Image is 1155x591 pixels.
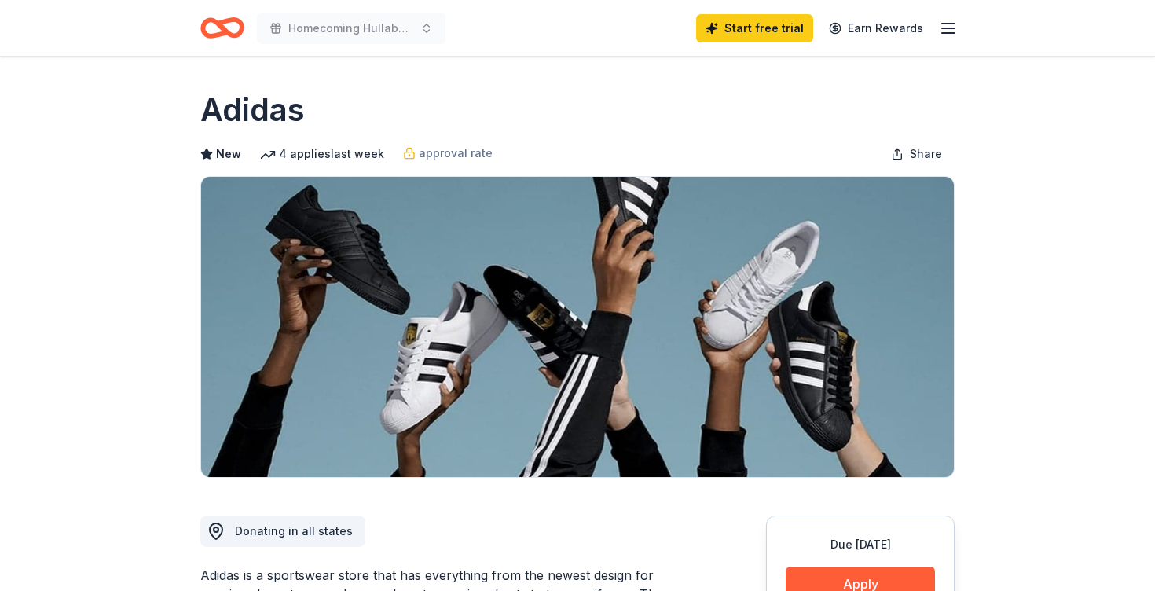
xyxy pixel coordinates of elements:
div: Due [DATE] [786,535,935,554]
a: Start free trial [696,14,813,42]
a: Home [200,9,244,46]
span: New [216,145,241,163]
a: approval rate [403,144,493,163]
button: Homecoming Hullabaloo [257,13,445,44]
button: Share [878,138,955,170]
span: Homecoming Hullabaloo [288,19,414,38]
a: Earn Rewards [819,14,933,42]
img: Image for Adidas [201,177,954,477]
h1: Adidas [200,88,305,132]
span: Donating in all states [235,524,353,538]
span: Share [910,145,942,163]
span: approval rate [419,144,493,163]
div: 4 applies last week [260,145,384,163]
